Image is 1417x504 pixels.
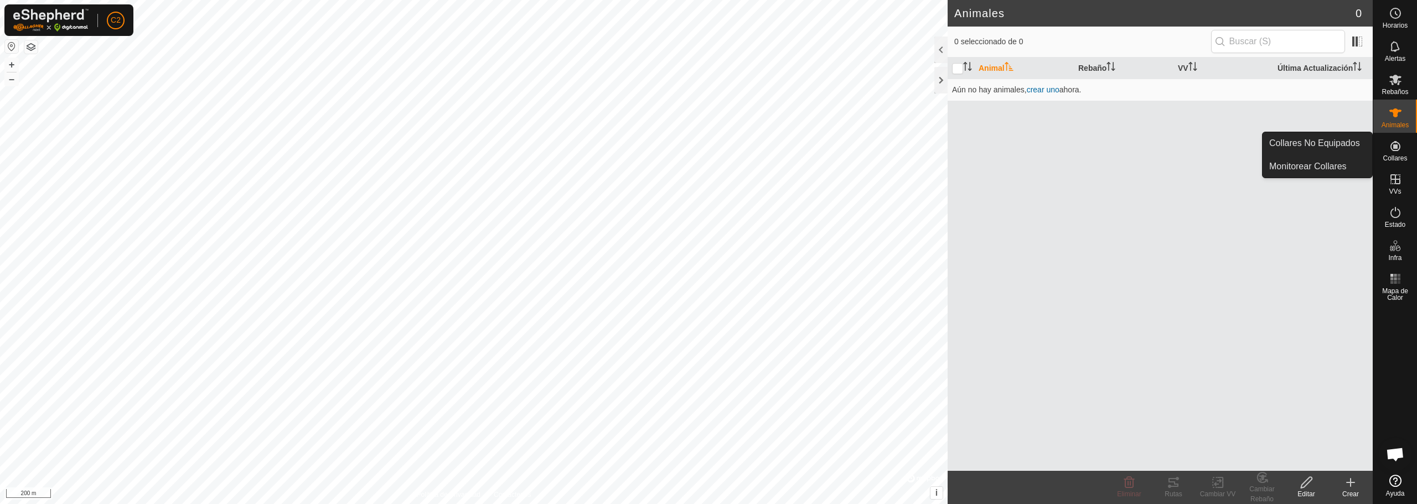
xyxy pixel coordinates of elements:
a: Collares No Equipados [1263,132,1372,154]
span: Horarios [1383,22,1408,29]
th: Última Actualización [1273,58,1373,79]
span: Infra [1388,254,1402,261]
img: Logo Gallagher [13,9,89,32]
a: Contáctenos [494,490,531,500]
span: VVs [1389,188,1401,195]
span: i [935,488,938,497]
span: C2 [111,14,121,26]
h2: Animales [954,7,1356,20]
div: Editar [1284,489,1328,499]
span: Collares [1383,155,1407,162]
th: VV [1173,58,1273,79]
th: Rebaño [1074,58,1173,79]
button: i [930,487,943,499]
span: Estado [1385,221,1405,228]
input: Buscar (S) [1211,30,1345,53]
th: Animal [974,58,1074,79]
div: Cambiar Rebaño [1240,484,1284,504]
span: Collares No Equipados [1269,137,1360,150]
button: Capas del Mapa [24,40,38,54]
a: Monitorear Collares [1263,155,1372,178]
button: + [5,58,18,71]
span: Animales [1382,122,1409,128]
a: Ayuda [1373,470,1417,501]
span: Rebaños [1382,89,1408,95]
span: Alertas [1385,55,1405,62]
span: 0 seleccionado de 0 [954,36,1211,48]
span: Mapa de Calor [1376,288,1414,301]
p-sorticon: Activar para ordenar [1106,64,1115,72]
div: Rutas [1151,489,1196,499]
button: – [5,72,18,86]
span: crear uno [1027,85,1059,94]
span: 0 [1356,5,1362,22]
p-sorticon: Activar para ordenar [1188,64,1197,72]
span: Eliminar [1117,490,1141,498]
p-sorticon: Activar para ordenar [1005,64,1013,72]
td: Aún no hay animales, ahora. [948,79,1373,101]
span: Monitorear Collares [1269,160,1347,173]
p-sorticon: Activar para ordenar [963,64,972,72]
div: Cambiar VV [1196,489,1240,499]
button: Restablecer Mapa [5,40,18,53]
div: Chat abierto [1379,438,1412,471]
div: Crear [1328,489,1373,499]
span: Ayuda [1386,490,1405,497]
a: Política de Privacidad [417,490,480,500]
p-sorticon: Activar para ordenar [1353,64,1362,72]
